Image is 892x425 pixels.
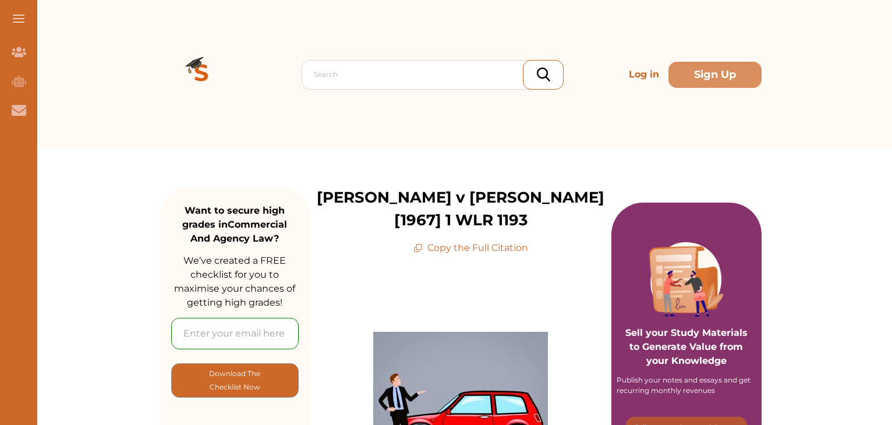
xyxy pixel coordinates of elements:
[171,318,299,349] input: Enter your email here
[537,68,550,82] img: search_icon
[174,255,295,308] span: We’ve created a FREE checklist for you to maximise your chances of getting high grades!
[668,62,762,88] button: Sign Up
[623,293,751,368] p: Sell your Study Materials to Generate Value from your Knowledge
[310,186,611,232] p: [PERSON_NAME] v [PERSON_NAME] [1967] 1 WLR 1193
[624,63,664,86] p: Log in
[171,363,299,398] button: [object Object]
[649,242,724,317] img: Purple card image
[195,367,275,394] p: Download The Checklist Now
[617,375,756,396] div: Publish your notes and essays and get recurring monthly revenues
[182,205,287,244] strong: Want to secure high grades in Commercial And Agency Law ?
[413,241,528,255] p: Copy the Full Citation
[160,33,243,116] img: Logo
